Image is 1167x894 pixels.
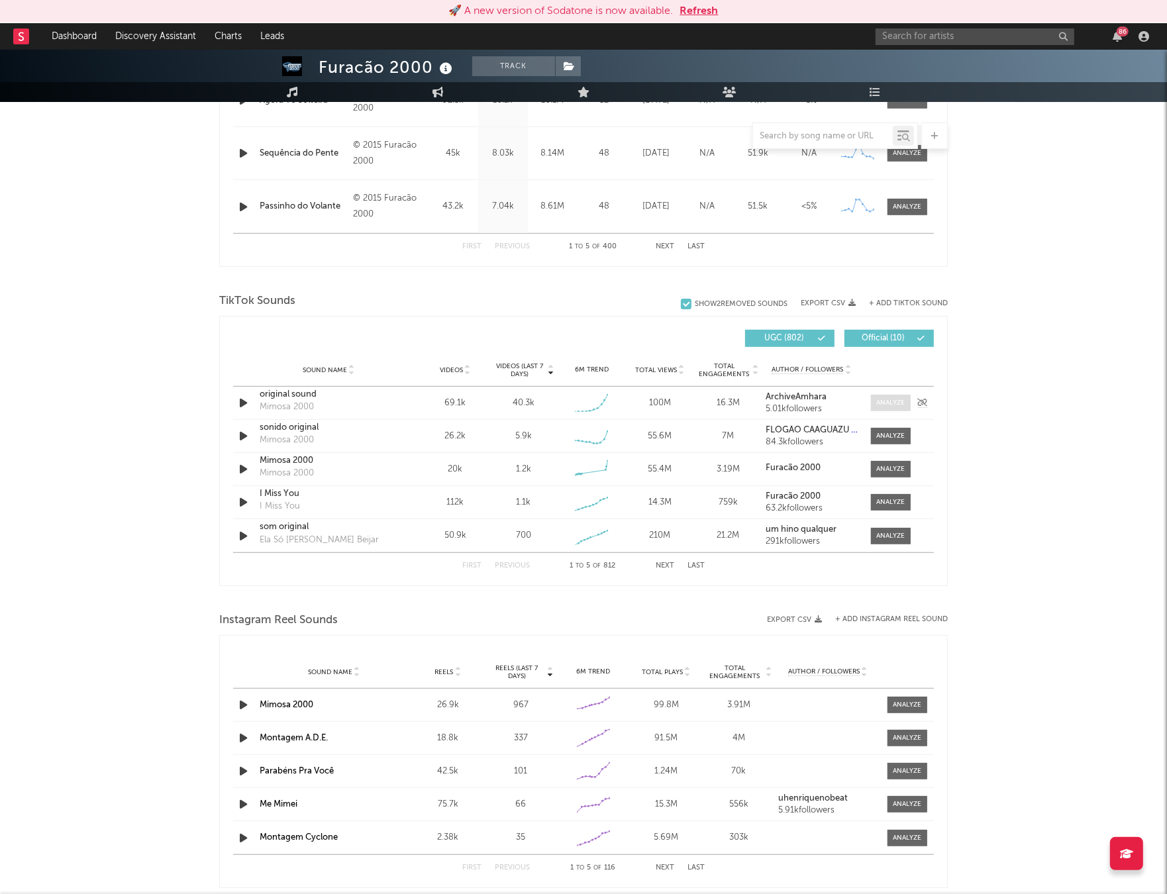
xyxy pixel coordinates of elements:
div: 70k [706,765,772,778]
div: 18.8k [415,732,481,745]
a: Montagem Cyclone [260,833,338,842]
div: 1 5 400 [556,239,629,255]
div: 7.04k [482,200,525,213]
div: 5.91k followers [778,806,878,815]
button: UGC(802) [745,330,835,347]
div: 84.3k followers [766,438,858,447]
button: Previous [495,243,530,250]
div: 66 [487,798,554,811]
div: Mimosa 2000 [260,434,314,447]
button: + Add Instagram Reel Sound [835,616,948,623]
div: 2.38k [415,831,481,844]
button: 86 [1113,31,1122,42]
a: FLOGÃO CAAGUAZÚ 🥇 [766,426,858,435]
span: Videos [440,366,463,374]
strong: um hino qualquer [766,525,837,534]
a: Discovery Assistant [106,23,205,50]
div: 4M [706,732,772,745]
strong: uhenriquenobeat [778,794,848,803]
a: I Miss You [260,487,398,501]
div: 51.5k [736,200,780,213]
div: 48 [581,200,627,213]
span: Author / Followers [788,668,860,676]
div: 69.1k [425,397,486,410]
span: Sound Name [308,668,352,676]
div: 45k [432,147,475,160]
div: Mimosa 2000 [260,401,314,414]
div: 15.3M [633,798,699,811]
div: original sound [260,388,398,401]
div: 91.5M [633,732,699,745]
span: UGC ( 802 ) [754,334,815,342]
a: Charts [205,23,251,50]
div: 50.9k [425,529,486,542]
div: 51.9k [736,147,780,160]
div: 759k [697,496,759,509]
div: 20k [425,463,486,476]
strong: FLOGÃO CAAGUAZÚ 🥇 [766,426,862,434]
strong: ArchiveAmhara [766,393,827,401]
a: uhenriquenobeat [778,794,878,803]
span: Total Views [635,366,677,374]
div: <5% [787,200,831,213]
span: to [575,244,583,250]
div: 21.2M [697,529,759,542]
button: First [462,562,482,570]
div: 3.91M [706,699,772,712]
a: Me Mimei [260,800,297,809]
div: Mimosa 2000 [260,454,398,468]
span: Total Engagements [697,362,751,378]
a: Sequência do Pente [260,147,346,160]
div: 8.14M [531,147,574,160]
div: © 2015 Furacão 2000 [353,191,425,223]
span: of [593,865,601,871]
div: 5.01k followers [766,405,858,414]
div: 86 [1117,26,1129,36]
a: Passinho do Volante [260,200,346,213]
span: of [593,563,601,569]
a: ArchiveAmhara [766,393,858,402]
button: Next [656,864,674,871]
div: 700 [516,529,531,542]
div: 6M Trend [561,365,623,375]
div: I Miss You [260,500,300,513]
div: 5.69M [633,831,699,844]
a: Furacão 2000 [766,492,858,501]
span: Instagram Reel Sounds [219,613,338,628]
div: 42.5k [415,765,481,778]
span: Sound Name [303,366,347,374]
div: 75.7k [415,798,481,811]
a: Leads [251,23,293,50]
span: Videos (last 7 days) [493,362,546,378]
div: 6M Trend [560,667,627,677]
button: Refresh [680,3,719,19]
strong: Furacão 2000 [766,464,821,472]
button: Export CSV [767,616,822,624]
div: 48 [581,147,627,160]
a: Furacão 2000 [766,464,858,473]
span: to [576,865,584,871]
a: um hino qualquer [766,525,858,534]
div: [DATE] [634,200,678,213]
div: 303k [706,831,772,844]
div: 55.4M [629,463,691,476]
div: 210M [629,529,691,542]
button: Last [687,243,705,250]
span: Total Engagements [706,664,764,680]
a: sonido original [260,421,398,434]
button: Official(10) [844,330,934,347]
div: 14.3M [629,496,691,509]
span: Author / Followers [772,366,843,374]
a: Montagem A.D.E. [260,734,328,742]
button: Track [472,56,555,76]
div: 101 [487,765,554,778]
div: 291k followers [766,537,858,546]
span: to [576,563,584,569]
div: 43.2k [432,200,475,213]
div: 3.19M [697,463,759,476]
div: 40.3k [513,397,534,410]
